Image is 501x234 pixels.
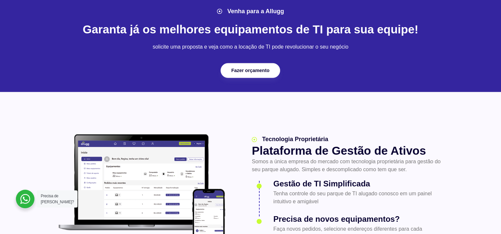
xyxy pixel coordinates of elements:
p: Somos a única empresa do mercado com tecnologia proprietária para gestão do seu parque alugado. S... [252,158,443,174]
span: Fazer orçamento [231,68,270,73]
h3: Precisa de novos equipamentos? [273,213,443,225]
h3: Gestão de TI Simplificada [273,178,443,190]
p: Tenha controle do seu parque de TI alugado conosco em um painel intuitivo e amigável [273,190,443,206]
iframe: Chat Widget [468,202,501,234]
span: Venha para a Allugg [225,7,284,16]
span: Tecnologia Proprietária [260,135,328,144]
span: Precisa de [PERSON_NAME]? [41,194,74,204]
h2: Plataforma de Gestão de Ativos [252,144,443,158]
div: Widget de chat [468,202,501,234]
p: solicite uma proposta e veja como a locação de TI pode revolucionar o seu negócio [55,43,446,51]
h2: Garanta já os melhores equipamentos de TI para sua equipe! [55,22,446,36]
a: Fazer orçamento [221,63,280,78]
